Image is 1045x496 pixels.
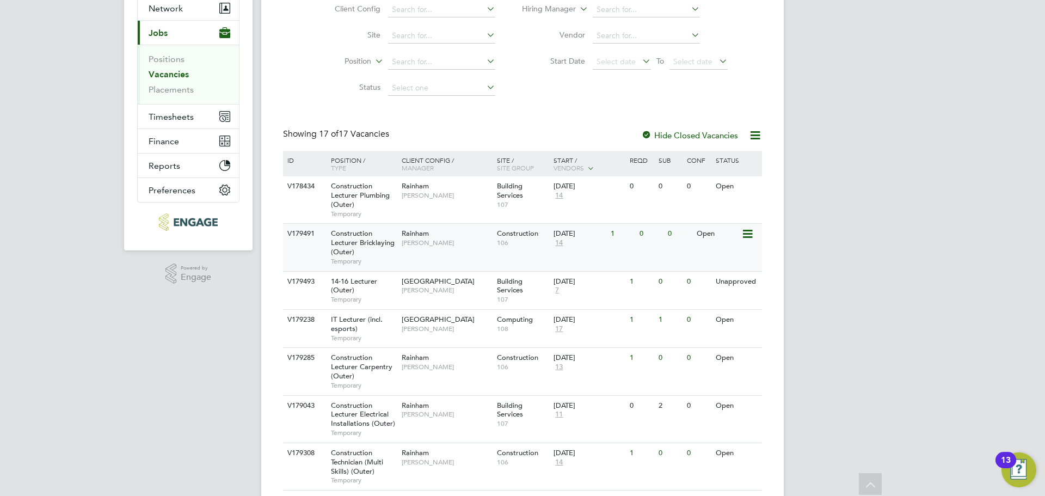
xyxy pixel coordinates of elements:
span: Temporary [331,210,396,218]
label: Start Date [522,56,585,66]
div: 1 [627,272,655,292]
span: 13 [554,363,564,372]
span: [PERSON_NAME] [402,191,491,200]
div: 1 [627,443,655,463]
span: 14-16 Lecturer (Outer) [331,277,377,295]
button: Open Resource Center, 13 new notifications [1001,452,1036,487]
input: Search for... [388,28,495,44]
span: 14 [554,238,564,248]
div: 1 [608,224,636,244]
button: Reports [138,154,239,177]
span: 11 [554,410,564,419]
span: [PERSON_NAME] [402,324,491,333]
div: Conf [684,151,712,169]
span: To [653,54,667,68]
div: Position / [323,151,399,177]
div: [DATE] [554,277,624,286]
input: Search for... [388,54,495,70]
div: Showing [283,128,391,140]
span: [PERSON_NAME] [402,286,491,295]
label: Status [318,82,380,92]
span: Rainham [402,181,429,191]
label: Hide Closed Vacancies [641,130,738,140]
div: ID [285,151,323,169]
div: 0 [684,396,712,416]
span: Select date [673,57,712,66]
span: 17 Vacancies [319,128,389,139]
div: 13 [1001,460,1011,474]
span: Construction Technician (Multi Skills) (Outer) [331,448,383,476]
div: 0 [684,443,712,463]
img: dovetailslate-logo-retina.png [159,213,217,231]
div: V178434 [285,176,323,197]
label: Vendor [522,30,585,40]
div: 1 [627,310,655,330]
div: Unapproved [713,272,760,292]
span: 107 [497,419,549,428]
span: 17 [554,324,564,334]
a: Vacancies [149,69,189,79]
div: V179308 [285,443,323,463]
div: [DATE] [554,353,624,363]
span: 14 [554,191,564,200]
span: Construction Lecturer Electrical Installations (Outer) [331,401,395,428]
button: Finance [138,129,239,153]
div: 2 [656,396,684,416]
div: [DATE] [554,182,624,191]
div: Open [713,443,760,463]
a: Placements [149,84,194,95]
div: Sub [656,151,684,169]
a: Go to home page [137,213,239,231]
div: [DATE] [554,401,624,411]
span: Construction Lecturer Bricklaying (Outer) [331,229,395,256]
div: Site / [494,151,551,177]
div: 0 [627,176,655,197]
span: 106 [497,238,549,247]
div: 1 [627,348,655,368]
div: [DATE] [554,315,624,324]
span: Select date [597,57,636,66]
label: Position [309,56,371,67]
span: [PERSON_NAME] [402,410,491,419]
div: Open [713,176,760,197]
div: 0 [656,443,684,463]
span: Building Services [497,401,523,419]
div: 1 [656,310,684,330]
span: 7 [554,286,561,295]
span: [PERSON_NAME] [402,458,491,467]
div: 0 [656,272,684,292]
span: Rainham [402,229,429,238]
div: 0 [684,176,712,197]
span: Building Services [497,181,523,200]
label: Site [318,30,380,40]
div: 0 [627,396,655,416]
span: Jobs [149,28,168,38]
span: Temporary [331,257,396,266]
span: Construction [497,353,538,362]
div: Client Config / [399,151,494,177]
span: 106 [497,458,549,467]
div: 0 [637,224,665,244]
input: Search for... [593,2,700,17]
div: V179491 [285,224,323,244]
a: Positions [149,54,185,64]
div: 0 [656,176,684,197]
span: Rainham [402,401,429,410]
span: 106 [497,363,549,371]
input: Search for... [388,2,495,17]
span: Reports [149,161,180,171]
span: Manager [402,163,434,172]
span: [PERSON_NAME] [402,238,491,247]
span: Temporary [331,334,396,342]
span: Temporary [331,428,396,437]
span: Engage [181,273,211,282]
span: [GEOGRAPHIC_DATA] [402,315,475,324]
div: 0 [684,348,712,368]
span: 107 [497,295,549,304]
div: [DATE] [554,229,605,238]
span: Construction [497,448,538,457]
label: Client Config [318,4,380,14]
span: 14 [554,458,564,467]
span: Finance [149,136,179,146]
button: Preferences [138,178,239,202]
